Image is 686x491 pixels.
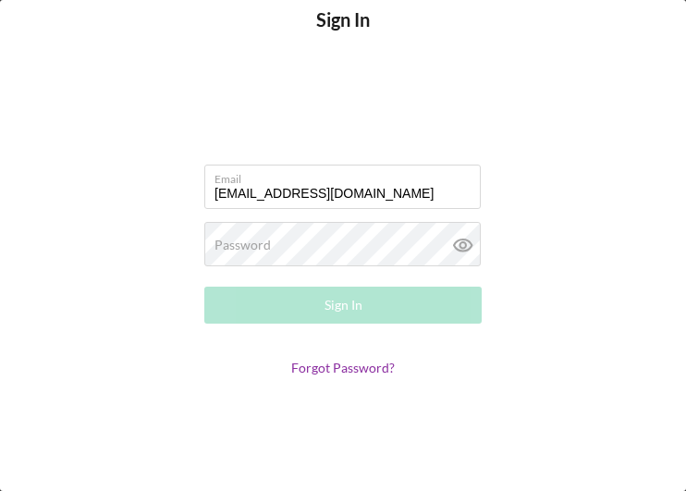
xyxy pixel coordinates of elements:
[325,287,362,324] div: Sign In
[204,287,482,324] button: Sign In
[316,9,370,58] h4: Sign In
[214,238,271,252] label: Password
[291,360,395,375] a: Forgot Password?
[214,166,481,186] label: Email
